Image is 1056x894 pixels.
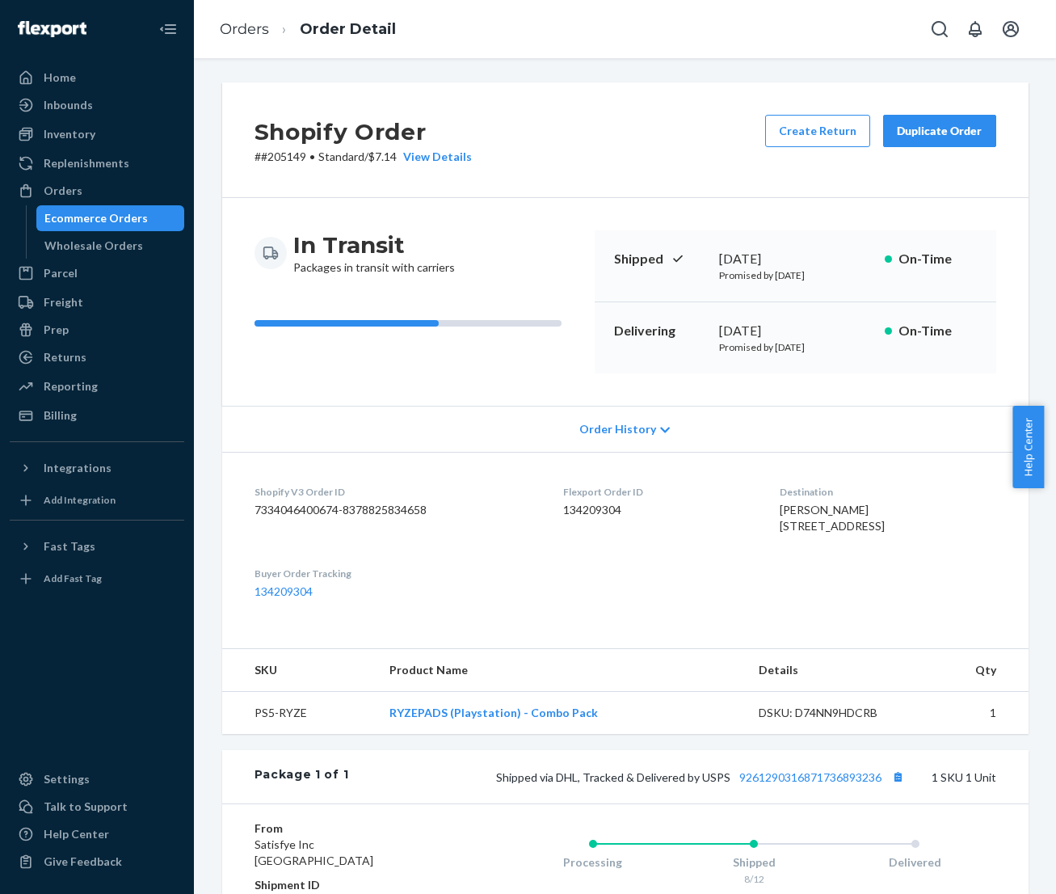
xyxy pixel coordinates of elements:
[719,322,872,340] div: [DATE]
[222,692,377,735] td: PS5-RYZE
[10,766,184,792] a: Settings
[10,344,184,370] a: Returns
[10,92,184,118] a: Inbounds
[10,821,184,847] a: Help Center
[389,706,598,719] a: RYZEPADS (Playstation) - Combo Pack
[44,854,122,870] div: Give Feedback
[719,250,872,268] div: [DATE]
[255,115,472,149] h2: Shopify Order
[44,97,93,113] div: Inbounds
[951,846,1040,886] iframe: Opens a widget where you can chat to one of our agents
[10,65,184,91] a: Home
[835,854,996,871] div: Delivered
[44,538,95,555] div: Fast Tags
[10,794,184,820] button: Talk to Support
[10,150,184,176] a: Replenishments
[898,322,977,340] p: On-Time
[10,373,184,399] a: Reporting
[44,155,129,171] div: Replenishments
[10,289,184,315] a: Freight
[293,230,455,276] div: Packages in transit with carriers
[888,766,909,787] button: Copy tracking number
[765,115,870,147] button: Create Return
[255,485,537,499] dt: Shopify V3 Order ID
[923,13,956,45] button: Open Search Box
[309,150,315,163] span: •
[44,183,82,199] div: Orders
[44,571,102,585] div: Add Fast Tag
[397,149,472,165] button: View Details
[44,210,148,226] div: Ecommerce Orders
[44,493,116,507] div: Add Integration
[318,150,364,163] span: Standard
[10,566,184,592] a: Add Fast Tag
[255,149,472,165] p: # #205149 / $7.14
[255,766,349,787] div: Package 1 of 1
[222,649,377,692] th: SKU
[10,533,184,559] button: Fast Tags
[255,820,448,837] dt: From
[10,260,184,286] a: Parcel
[293,230,455,259] h3: In Transit
[255,567,537,580] dt: Buyer Order Tracking
[759,705,911,721] div: DSKU: D74NN9HDCRB
[10,178,184,204] a: Orders
[959,13,991,45] button: Open notifications
[883,115,996,147] button: Duplicate Order
[44,70,76,86] div: Home
[673,872,835,886] div: 8/12
[44,322,69,338] div: Prep
[614,250,706,268] p: Shipped
[255,584,313,598] a: 134209304
[496,770,909,784] span: Shipped via DHL, Tracked & Delivered by USPS
[563,485,754,499] dt: Flexport Order ID
[44,349,86,365] div: Returns
[300,20,396,38] a: Order Detail
[44,378,98,394] div: Reporting
[673,854,835,871] div: Shipped
[897,123,982,139] div: Duplicate Order
[44,126,95,142] div: Inventory
[377,649,747,692] th: Product Name
[995,13,1027,45] button: Open account menu
[36,233,185,259] a: Wholesale Orders
[719,268,872,282] p: Promised by [DATE]
[152,13,184,45] button: Close Navigation
[579,421,656,437] span: Order History
[348,766,995,787] div: 1 SKU 1 Unit
[923,692,1029,735] td: 1
[44,265,78,281] div: Parcel
[44,294,83,310] div: Freight
[719,340,872,354] p: Promised by [DATE]
[18,21,86,37] img: Flexport logo
[44,238,143,254] div: Wholesale Orders
[10,403,184,428] a: Billing
[36,205,185,231] a: Ecommerce Orders
[44,407,77,424] div: Billing
[10,849,184,875] button: Give Feedback
[44,771,90,787] div: Settings
[207,6,409,53] ol: breadcrumbs
[923,649,1029,692] th: Qty
[44,460,111,476] div: Integrations
[746,649,923,692] th: Details
[512,854,674,871] div: Processing
[255,502,537,518] dd: 7334046400674-8378825834658
[739,770,881,784] a: 9261290316871736893236
[614,322,706,340] p: Delivering
[10,317,184,343] a: Prep
[44,799,128,815] div: Talk to Support
[10,455,184,481] button: Integrations
[563,502,754,518] dd: 134209304
[255,877,448,893] dt: Shipment ID
[1012,406,1044,488] button: Help Center
[44,826,109,842] div: Help Center
[898,250,977,268] p: On-Time
[255,837,373,867] span: Satisfye Inc [GEOGRAPHIC_DATA]
[780,485,995,499] dt: Destination
[780,503,885,533] span: [PERSON_NAME] [STREET_ADDRESS]
[10,487,184,513] a: Add Integration
[220,20,269,38] a: Orders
